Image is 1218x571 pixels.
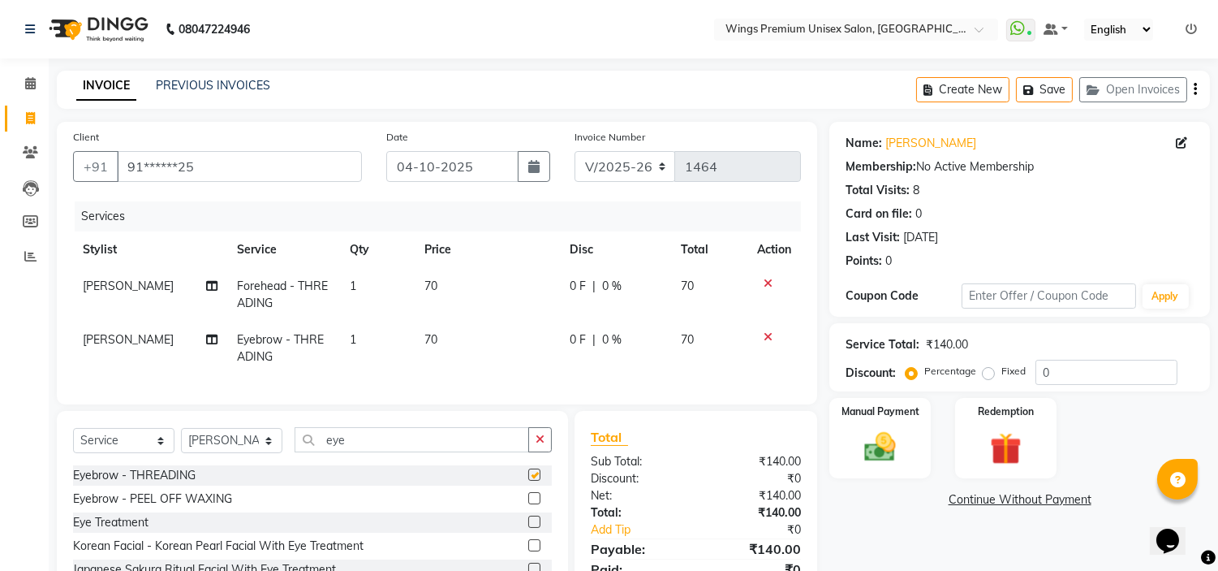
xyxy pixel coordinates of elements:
[228,231,341,268] th: Service
[340,231,415,268] th: Qty
[73,467,196,484] div: Eyebrow - THREADING
[238,279,329,310] span: Forehead - THREADING
[846,205,912,223] div: Card on file:
[579,504,696,521] div: Total:
[570,278,586,295] span: 0 F
[924,364,976,379] label: Percentage
[913,182,919,199] div: 8
[238,332,325,364] span: Eyebrow - THREADING
[747,231,801,268] th: Action
[575,130,645,145] label: Invoice Number
[980,429,1031,469] img: _gift.svg
[602,331,622,348] span: 0 %
[978,404,1034,419] label: Redemption
[846,288,962,305] div: Coupon Code
[579,521,716,539] a: Add Tip
[672,231,748,268] th: Total
[73,151,118,182] button: +91
[579,539,696,559] div: Payable:
[846,365,896,382] div: Discount:
[579,487,696,504] div: Net:
[73,514,148,531] div: Eye Treatment
[903,229,938,246] div: [DATE]
[696,487,814,504] div: ₹140.00
[696,470,814,487] div: ₹0
[962,283,1135,309] input: Enter Offer / Coupon Code
[415,231,560,268] th: Price
[833,491,1207,508] a: Continue Without Payment
[75,201,813,231] div: Services
[83,279,174,293] span: [PERSON_NAME]
[854,429,906,465] img: _cash.svg
[885,135,976,152] a: [PERSON_NAME]
[73,130,99,145] label: Client
[591,429,628,446] span: Total
[1143,284,1189,309] button: Apply
[696,453,814,470] div: ₹140.00
[386,130,408,145] label: Date
[73,231,228,268] th: Stylist
[295,427,529,452] input: Search or Scan
[579,453,696,470] div: Sub Total:
[1150,506,1202,555] iframe: chat widget
[41,6,153,52] img: logo
[682,279,695,293] span: 70
[926,336,968,353] div: ₹140.00
[1016,77,1073,102] button: Save
[83,332,174,347] span: [PERSON_NAME]
[696,539,814,559] div: ₹140.00
[682,332,695,347] span: 70
[846,158,1194,175] div: No Active Membership
[570,331,586,348] span: 0 F
[602,278,622,295] span: 0 %
[424,279,437,293] span: 70
[350,279,356,293] span: 1
[156,78,270,93] a: PREVIOUS INVOICES
[592,331,596,348] span: |
[885,253,892,270] div: 0
[846,336,919,353] div: Service Total:
[179,6,250,52] b: 08047224946
[716,521,814,539] div: ₹0
[592,278,596,295] span: |
[916,77,1009,102] button: Create New
[846,229,900,246] div: Last Visit:
[579,470,696,487] div: Discount:
[73,491,232,508] div: Eyebrow - PEEL OFF WAXING
[560,231,671,268] th: Disc
[846,135,882,152] div: Name:
[76,71,136,101] a: INVOICE
[696,504,814,521] div: ₹140.00
[915,205,922,223] div: 0
[73,538,364,555] div: Korean Facial - Korean Pearl Facial With Eye Treatment
[841,404,919,419] label: Manual Payment
[1001,364,1026,379] label: Fixed
[846,253,882,270] div: Points:
[1079,77,1187,102] button: Open Invoices
[350,332,356,347] span: 1
[117,151,362,182] input: Search by Name/Mobile/Email/Code
[424,332,437,347] span: 70
[846,182,910,199] div: Total Visits:
[846,158,916,175] div: Membership:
